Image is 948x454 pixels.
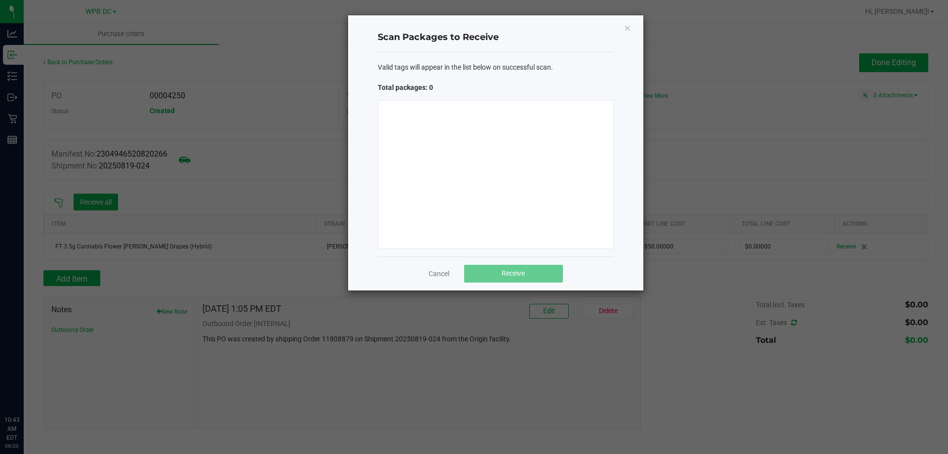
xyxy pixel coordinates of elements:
button: Close [624,22,631,34]
span: Receive [502,269,525,277]
iframe: Resource center unread badge [29,373,41,385]
h4: Scan Packages to Receive [378,31,614,44]
iframe: Resource center [10,375,39,405]
a: Cancel [429,269,449,279]
span: Total packages: 0 [378,83,496,93]
button: Receive [464,265,563,283]
span: Valid tags will appear in the list below on successful scan. [378,62,553,73]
